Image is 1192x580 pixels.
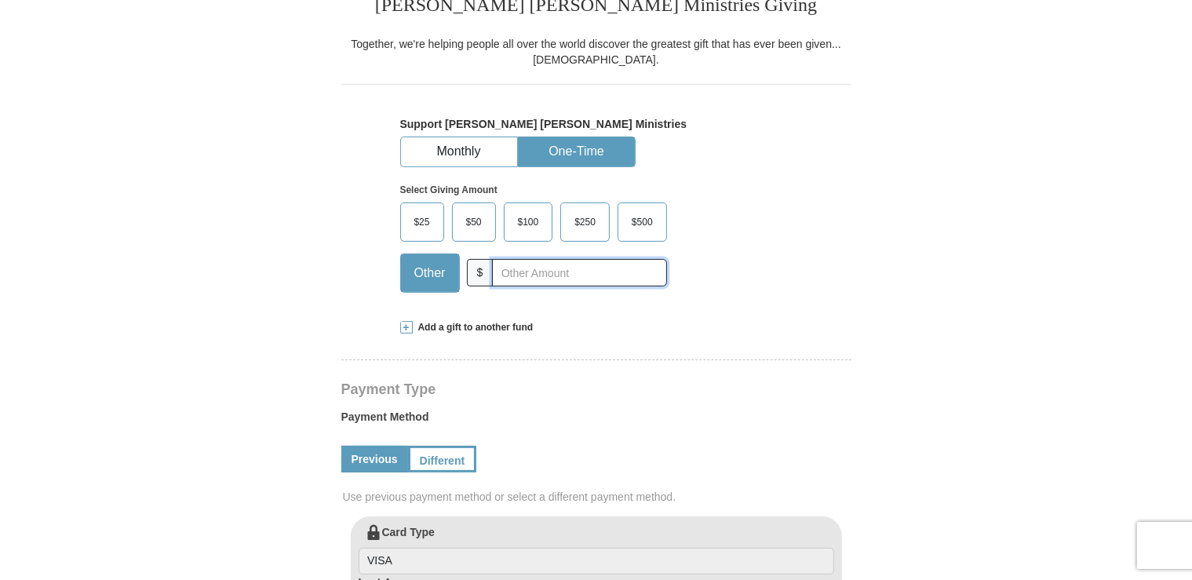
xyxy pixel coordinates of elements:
div: Together, we're helping people all over the world discover the greatest gift that has ever been g... [341,36,851,67]
span: $ [467,259,494,286]
h4: Payment Type [341,383,851,396]
input: Card Type [359,548,834,575]
label: Card Type [359,524,834,575]
label: Payment Method [341,409,851,432]
span: $500 [624,210,661,234]
span: $25 [406,210,438,234]
button: Monthly [401,137,517,166]
span: Add a gift to another fund [413,321,534,334]
span: $250 [567,210,603,234]
span: $100 [510,210,547,234]
input: Other Amount [492,259,666,286]
span: Other [406,261,454,285]
h5: Support [PERSON_NAME] [PERSON_NAME] Ministries [400,118,793,131]
button: One-Time [519,137,635,166]
a: Previous [341,446,408,472]
span: Use previous payment method or select a different payment method. [343,489,853,505]
span: $50 [458,210,490,234]
strong: Select Giving Amount [400,184,498,195]
a: Different [408,446,477,472]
